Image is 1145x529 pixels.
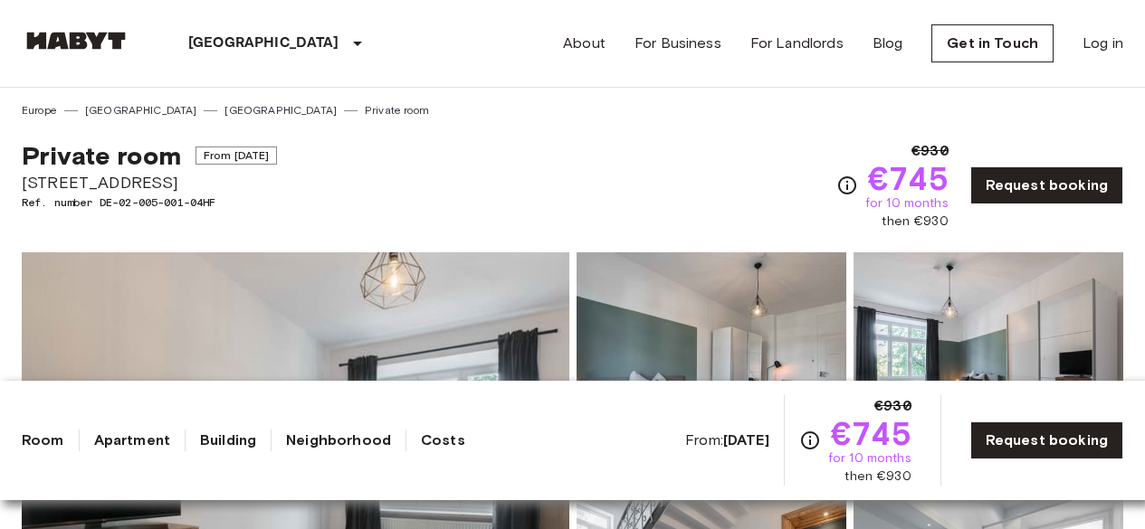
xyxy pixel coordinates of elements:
[365,102,429,118] a: Private room
[970,166,1123,204] a: Request booking
[844,468,911,486] span: then €930
[224,102,337,118] a: [GEOGRAPHIC_DATA]
[868,162,949,194] span: €745
[22,194,277,211] span: Ref. number DE-02-005-001-04HF
[200,430,256,451] a: Building
[421,430,465,451] a: Costs
[970,421,1123,459] a: Request booking
[1083,33,1123,54] a: Log in
[22,102,57,118] a: Europe
[577,252,846,489] img: Picture of unit DE-02-005-001-04HF
[196,146,278,165] span: From [DATE]
[22,140,181,171] span: Private room
[22,171,277,194] span: [STREET_ADDRESS]
[635,33,721,54] a: For Business
[286,430,391,451] a: Neighborhood
[85,102,197,118] a: [GEOGRAPHIC_DATA]
[831,417,911,449] span: €745
[828,449,911,468] span: for 10 months
[22,32,130,50] img: Habyt
[854,252,1123,489] img: Picture of unit DE-02-005-001-04HF
[931,24,1054,62] a: Get in Touch
[188,33,339,54] p: [GEOGRAPHIC_DATA]
[799,430,821,451] svg: Check cost overview for full price breakdown. Please note that discounts apply to new joiners onl...
[865,194,949,213] span: for 10 months
[882,213,948,231] span: then €930
[911,140,949,162] span: €930
[723,431,769,449] b: [DATE]
[685,430,769,450] span: From:
[94,430,170,451] a: Apartment
[563,33,606,54] a: About
[873,33,903,54] a: Blog
[22,430,64,451] a: Room
[836,175,858,196] svg: Check cost overview for full price breakdown. Please note that discounts apply to new joiners onl...
[750,33,844,54] a: For Landlords
[874,395,911,417] span: €930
